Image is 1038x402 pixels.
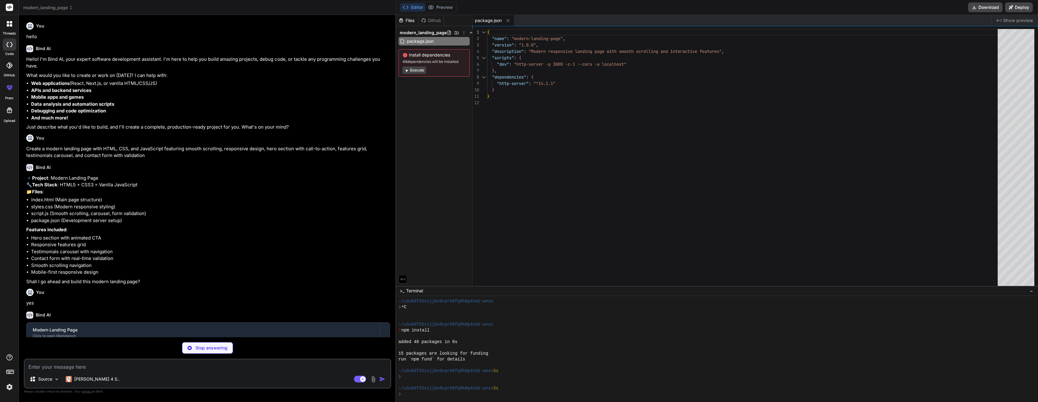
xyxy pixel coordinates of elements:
span: ❯ [399,304,402,310]
p: Source [38,376,52,382]
span: } [492,68,494,73]
label: threads [3,31,16,36]
span: : [529,81,531,86]
strong: Web applications [31,80,70,86]
span: { [531,74,534,80]
span: : [509,61,512,67]
button: Deploy [1005,2,1033,12]
strong: Files [32,189,42,195]
div: 1 [472,29,479,35]
span: "name" [492,36,507,41]
span: privacy [82,389,93,393]
span: package.json [475,17,502,24]
span: "dev" [497,61,509,67]
strong: Project [32,175,48,181]
span: "1.0.0" [519,42,536,48]
h6: You [36,289,44,295]
span: npm install [401,327,429,333]
img: Pick Models [54,377,59,382]
button: Modern Landing PageClick to open Workbench [27,323,380,343]
img: Claude 4 Sonnet [66,376,72,382]
button: − [1029,286,1034,296]
label: prem [5,96,13,101]
span: : [524,49,526,54]
p: Always double-check its answers. Your in Bind [24,389,391,394]
label: code [5,51,14,57]
span: "dependencies" [492,74,526,80]
li: index.html (Main page structure) [31,196,390,203]
div: Click to open Workbench [33,334,373,338]
span: "modern-landing-page" [512,36,563,41]
span: ❯ [399,391,402,397]
button: Execute [402,67,426,74]
span: "description" [492,49,524,54]
span: ~/u3uk0f35zsjjbn9cprh6fq9h0p4tm2-wnxx [399,298,494,304]
li: package.json (Development server setup) [31,217,390,224]
span: >_ [400,288,404,294]
span: added 48 packages in 6s [399,339,457,345]
p: [PERSON_NAME] 4 S.. [74,376,120,382]
strong: APIs and backend services [31,87,91,93]
span: } [492,87,494,93]
div: Click to collapse the range. [480,74,488,80]
div: Click to collapse the range. [480,55,488,61]
p: Shall I go ahead and build this modern landing page? [26,278,390,285]
p: Stop answering [195,345,228,351]
span: } [487,93,490,99]
span: , [722,49,724,54]
strong: And much more! [31,115,68,121]
p: What would you like to create or work on [DATE]? I can help with: [26,72,390,79]
span: package.json [406,38,434,45]
span: { [487,29,490,35]
div: 8 [472,74,479,80]
p: Hello! I'm Bind AI, your expert software development assistant. I'm here to help you build amazin... [26,56,390,70]
button: Preview [425,3,455,12]
span: 15 packages are looking for funding [399,351,488,356]
span: ~/u3uk0f35zsjjbn9cprh6fq9h0p4tm2-wnxx [399,368,494,374]
button: Download [968,2,1003,12]
div: 11 [472,93,479,100]
img: settings [4,382,15,392]
div: 12 [472,100,479,106]
p: : [26,226,390,233]
div: 5 [472,55,479,61]
li: Responsive features grid [31,241,390,248]
li: Hero section with animated CTA [31,235,390,242]
p: Just describe what you'd like to build, and I'll create a complete, production-ready project for ... [26,124,390,131]
span: "version" [492,42,514,48]
h6: You [36,135,44,141]
span: ❯ [399,374,402,380]
p: Create a modern landing page with HTML, CSS, and JavaScript featuring smooth scrolling, responsiv... [26,145,390,159]
span: { [519,55,521,60]
span: , [536,42,538,48]
img: icon [379,376,385,382]
span: − [1030,288,1033,294]
span: "http-server -p 3000 -c-1 --cors -a localhost" [514,61,626,67]
span: Terminal [406,288,423,294]
div: 2 [472,35,479,42]
li: Mobile-first responsive design [31,269,390,276]
p: 🔹 : Modern Landing Page 🔧 : HTML5 + CSS3 + Vanilla JavaScript 📁 : [26,175,390,196]
span: Show preview [1003,17,1033,24]
div: 3 [472,42,479,48]
h6: Bind AI [36,164,51,170]
span: 5s [493,386,498,391]
span: run `npm fund` for details [399,356,465,362]
img: attachment [370,376,377,383]
span: ^C [401,304,406,310]
li: (React, Next.js, or vanilla HTML/CSS/JS) [31,80,390,87]
div: 10 [472,87,479,93]
strong: Mobile apps and games [31,94,84,100]
label: Upload [4,118,15,123]
span: 48 dependencies will be installed [402,59,466,64]
span: modern_landing_page [400,30,447,36]
span: "http-server" [497,81,529,86]
li: Smooth scrolling navigation [31,262,390,269]
div: 9 [472,80,479,87]
span: "Modern responsive landing page with smooth scroll [529,49,651,54]
label: GitHub [4,73,15,78]
span: : [514,55,516,60]
div: Files [396,17,418,24]
p: yes [26,300,390,307]
span: ing and interactive features" [651,49,722,54]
